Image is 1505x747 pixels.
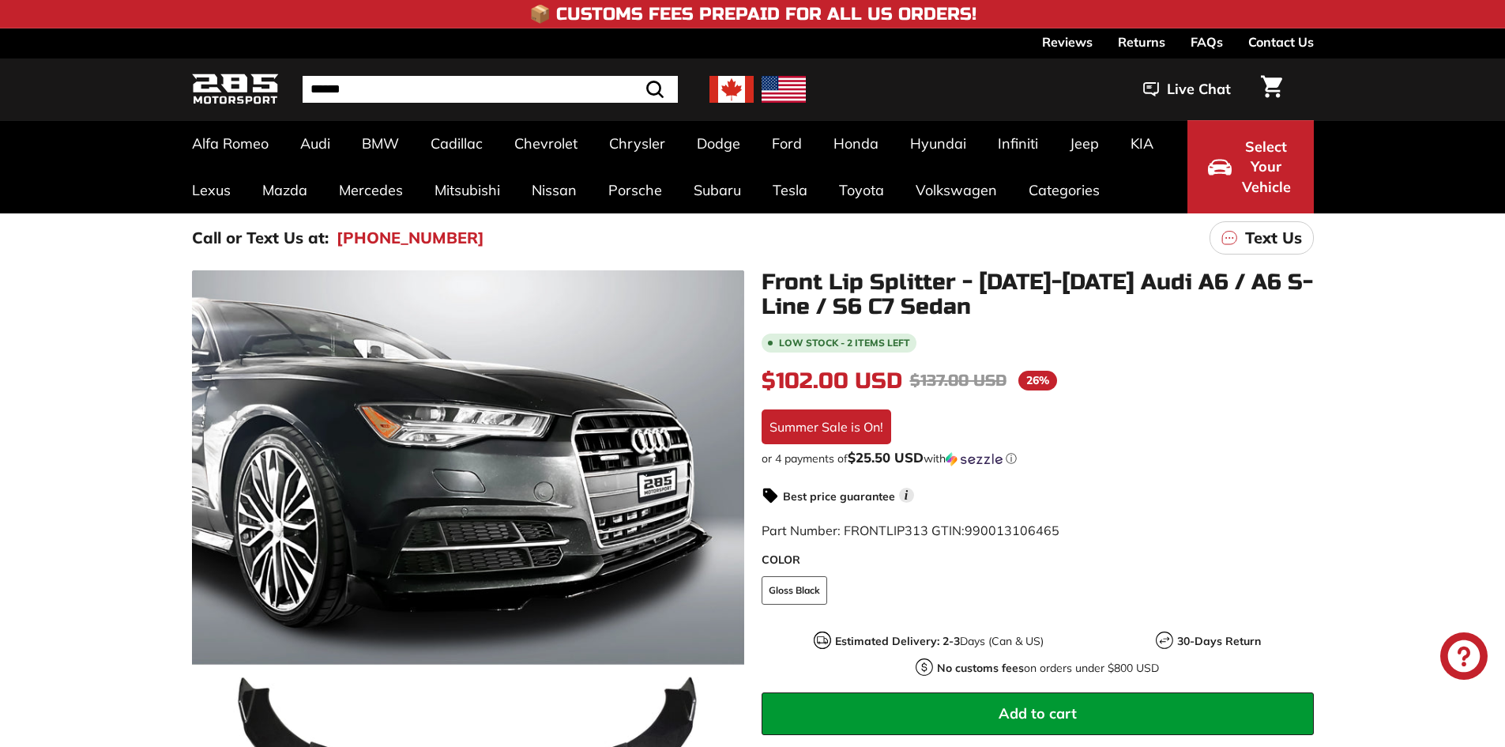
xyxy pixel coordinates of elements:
img: Logo_285_Motorsport_areodynamics_components [192,71,279,108]
div: Summer Sale is On! [762,409,891,444]
span: 990013106465 [965,523,1059,538]
p: Call or Text Us at: [192,226,329,250]
a: Returns [1118,28,1165,55]
a: Mazda [246,167,323,213]
a: Cadillac [415,120,499,167]
a: Alfa Romeo [176,120,284,167]
a: Mercedes [323,167,419,213]
inbox-online-store-chat: Shopify online store chat [1435,632,1492,684]
label: COLOR [762,552,1314,568]
a: Contact Us [1248,28,1314,55]
a: Chrysler [593,120,681,167]
p: Text Us [1245,226,1302,250]
a: Honda [818,120,894,167]
a: Cart [1251,62,1292,116]
p: on orders under $800 USD [937,660,1159,677]
a: Hyundai [894,120,982,167]
a: Infiniti [982,120,1054,167]
a: Ford [756,120,818,167]
input: Search [303,76,678,103]
span: Live Chat [1167,79,1231,100]
a: Volkswagen [900,167,1013,213]
a: [PHONE_NUMBER] [337,226,484,250]
button: Select Your Vehicle [1187,120,1314,213]
a: BMW [346,120,415,167]
span: Part Number: FRONTLIP313 GTIN: [762,523,1059,538]
span: Low stock - 2 items left [779,338,910,348]
span: Add to cart [999,704,1077,722]
a: Nissan [516,167,593,213]
span: $25.50 USD [848,449,924,466]
a: KIA [1115,120,1169,167]
span: i [899,488,914,503]
span: $102.00 USD [762,368,902,394]
span: Select Your Vehicle [1240,137,1293,198]
a: Tesla [757,167,823,213]
strong: 30-Days Return [1177,634,1261,648]
span: $137.00 USD [910,371,1006,390]
h4: 📦 Customs Fees Prepaid for All US Orders! [529,5,976,24]
a: Text Us [1210,221,1314,255]
strong: No customs fees [937,661,1024,675]
a: Categories [1013,167,1116,213]
a: FAQs [1191,28,1223,55]
a: Lexus [176,167,246,213]
span: 26% [1018,371,1057,390]
a: Audi [284,120,346,167]
a: Toyota [823,167,900,213]
p: Days (Can & US) [835,633,1044,650]
button: Add to cart [762,692,1314,735]
div: or 4 payments of with [762,451,1314,466]
strong: Estimated Delivery: 2-3 [835,634,960,648]
a: Mitsubishi [419,167,516,213]
a: Subaru [678,167,757,213]
a: Reviews [1042,28,1093,55]
button: Live Chat [1123,70,1251,109]
strong: Best price guarantee [783,489,895,504]
div: or 4 payments of$25.50 USDwithSezzle Click to learn more about Sezzle [762,451,1314,466]
a: Porsche [593,167,678,213]
a: Dodge [681,120,756,167]
img: Sezzle [946,452,1003,466]
h1: Front Lip Splitter - [DATE]-[DATE] Audi A6 / A6 S-Line / S6 C7 Sedan [762,270,1314,319]
a: Chevrolet [499,120,593,167]
a: Jeep [1054,120,1115,167]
